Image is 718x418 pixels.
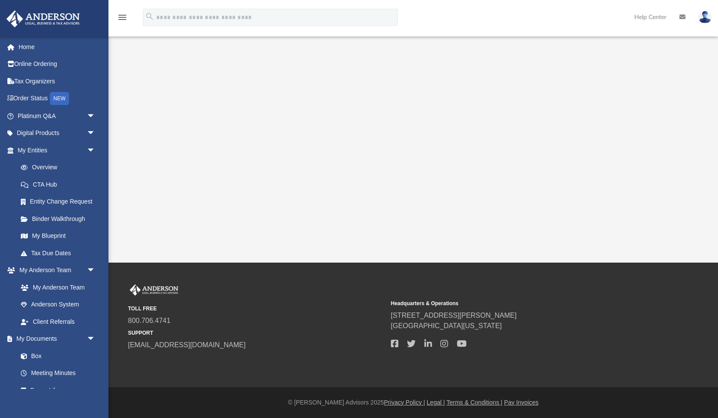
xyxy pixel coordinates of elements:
[391,312,517,319] a: [STREET_ADDRESS][PERSON_NAME]
[4,10,82,27] img: Anderson Advisors Platinum Portal
[6,90,108,108] a: Order StatusNEW
[87,262,104,280] span: arrow_drop_down
[87,142,104,159] span: arrow_drop_down
[12,244,108,262] a: Tax Due Dates
[6,330,104,348] a: My Documentsarrow_drop_down
[117,16,128,23] a: menu
[391,300,648,307] small: Headquarters & Operations
[427,399,445,406] a: Legal |
[87,330,104,348] span: arrow_drop_down
[12,210,108,227] a: Binder Walkthrough
[128,329,385,337] small: SUPPORT
[12,347,100,365] a: Box
[128,284,180,296] img: Anderson Advisors Platinum Portal
[12,227,104,245] a: My Blueprint
[117,12,128,23] i: menu
[12,365,104,382] a: Meeting Minutes
[446,399,502,406] a: Terms & Conditions |
[6,72,108,90] a: Tax Organizers
[128,341,246,349] a: [EMAIL_ADDRESS][DOMAIN_NAME]
[87,125,104,142] span: arrow_drop_down
[12,159,108,176] a: Overview
[12,313,104,330] a: Client Referrals
[12,382,100,399] a: Forms Library
[12,296,104,313] a: Anderson System
[128,317,170,324] a: 800.706.4741
[12,176,108,193] a: CTA Hub
[12,279,100,296] a: My Anderson Team
[384,399,425,406] a: Privacy Policy |
[6,125,108,142] a: Digital Productsarrow_drop_down
[108,398,718,407] div: © [PERSON_NAME] Advisors 2025
[128,305,385,313] small: TOLL FREE
[87,107,104,125] span: arrow_drop_down
[504,399,538,406] a: Pay Invoices
[6,107,108,125] a: Platinum Q&Aarrow_drop_down
[50,92,69,105] div: NEW
[698,11,711,23] img: User Pic
[6,142,108,159] a: My Entitiesarrow_drop_down
[12,193,108,211] a: Entity Change Request
[6,56,108,73] a: Online Ordering
[6,38,108,56] a: Home
[6,262,104,279] a: My Anderson Teamarrow_drop_down
[391,322,502,329] a: [GEOGRAPHIC_DATA][US_STATE]
[145,12,154,21] i: search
